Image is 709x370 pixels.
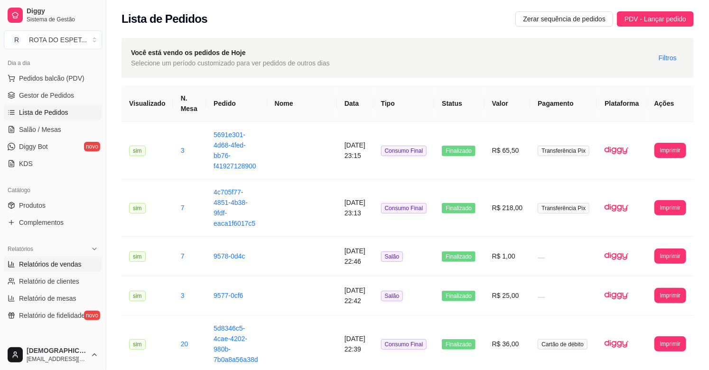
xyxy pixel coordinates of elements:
[381,251,403,262] span: Salão
[19,125,61,134] span: Salão / Mesas
[214,292,243,299] a: 9577-0cf6
[538,339,588,350] span: Cartão de débito
[214,131,256,170] a: 5691e301-4d68-4fed-bb76-f41927128900
[337,85,373,122] th: Data
[181,292,185,299] a: 3
[605,139,628,162] img: diggy
[8,245,33,253] span: Relatórios
[605,244,628,268] img: diggy
[12,35,21,45] span: R
[129,203,146,213] span: sim
[4,257,102,272] a: Relatórios de vendas
[29,35,87,45] div: ROTA DO ESPET ...
[442,203,476,213] span: Finalizado
[597,85,646,122] th: Plataforma
[654,288,686,303] button: Imprimir
[442,146,476,156] span: Finalizado
[27,16,98,23] span: Sistema de Gestão
[337,179,373,237] td: [DATE] 23:13
[129,251,146,262] span: sim
[19,91,74,100] span: Gestor de Pedidos
[27,355,87,363] span: [EMAIL_ADDRESS][DOMAIN_NAME]
[442,339,476,350] span: Finalizado
[131,49,246,56] strong: Você está vendo os pedidos de Hoje
[19,259,82,269] span: Relatórios de vendas
[654,249,686,264] button: Imprimir
[19,74,84,83] span: Pedidos balcão (PDV)
[19,142,48,151] span: Diggy Bot
[4,198,102,213] a: Produtos
[4,71,102,86] button: Pedidos balcão (PDV)
[267,85,337,122] th: Nome
[337,237,373,276] td: [DATE] 22:46
[214,252,245,260] a: 9578-0d4c
[485,85,531,122] th: Valor
[659,53,677,63] span: Filtros
[4,105,102,120] a: Lista de Pedidos
[129,339,146,350] span: sim
[4,308,102,323] a: Relatório de fidelidadenovo
[337,122,373,179] td: [DATE] 23:15
[131,58,330,68] span: Selecione um período customizado para ver pedidos de outros dias
[19,108,68,117] span: Lista de Pedidos
[27,7,98,16] span: Diggy
[4,334,102,350] div: Gerenciar
[485,179,531,237] td: R$ 218,00
[4,343,102,366] button: [DEMOGRAPHIC_DATA][EMAIL_ADDRESS][DOMAIN_NAME]
[4,30,102,49] button: Select a team
[4,215,102,230] a: Complementos
[485,237,531,276] td: R$ 1,00
[173,85,206,122] th: N. Mesa
[19,201,46,210] span: Produtos
[337,276,373,315] td: [DATE] 22:42
[27,347,87,355] span: [DEMOGRAPHIC_DATA]
[381,291,403,301] span: Salão
[515,11,613,27] button: Zerar sequência de pedidos
[4,55,102,71] div: Dia a dia
[605,196,628,220] img: diggy
[19,294,76,303] span: Relatório de mesas
[19,277,79,286] span: Relatório de clientes
[485,122,531,179] td: R$ 65,50
[4,4,102,27] a: DiggySistema de Gestão
[538,146,589,156] span: Transferência Pix
[530,85,597,122] th: Pagamento
[485,276,531,315] td: R$ 25,00
[654,336,686,351] button: Imprimir
[605,284,628,307] img: diggy
[442,251,476,262] span: Finalizado
[4,291,102,306] a: Relatório de mesas
[214,188,255,227] a: 4c705f77-4851-4b38-9fdf-eaca1f6017c5
[605,332,628,356] img: diggy
[617,11,694,27] button: PDV - Lançar pedido
[538,203,589,213] span: Transferência Pix
[214,324,258,363] a: 5d8346c5-4cae-4202-980b-7b0a8a56a38d
[4,156,102,171] a: KDS
[381,339,427,350] span: Consumo Final
[4,183,102,198] div: Catálogo
[4,274,102,289] a: Relatório de clientes
[654,143,686,158] button: Imprimir
[181,340,188,348] a: 20
[654,200,686,215] button: Imprimir
[373,85,435,122] th: Tipo
[4,139,102,154] a: Diggy Botnovo
[381,203,427,213] span: Consumo Final
[206,85,267,122] th: Pedido
[442,291,476,301] span: Finalizado
[647,85,694,122] th: Ações
[19,311,85,320] span: Relatório de fidelidade
[121,11,207,27] h2: Lista de Pedidos
[523,14,606,24] span: Zerar sequência de pedidos
[19,218,64,227] span: Complementos
[4,88,102,103] a: Gestor de Pedidos
[381,146,427,156] span: Consumo Final
[434,85,484,122] th: Status
[121,85,173,122] th: Visualizado
[181,252,185,260] a: 7
[129,146,146,156] span: sim
[625,14,686,24] span: PDV - Lançar pedido
[181,204,185,212] a: 7
[129,291,146,301] span: sim
[19,159,33,168] span: KDS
